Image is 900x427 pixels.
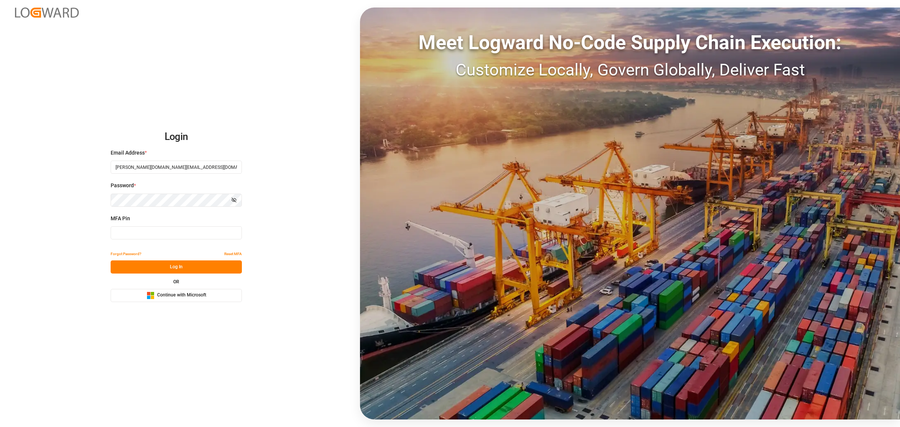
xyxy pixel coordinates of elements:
span: Continue with Microsoft [157,292,206,299]
small: OR [173,280,179,284]
span: Password [111,182,134,189]
button: Reset MFA [224,247,242,260]
div: Meet Logward No-Code Supply Chain Execution: [360,28,900,57]
button: Forgot Password? [111,247,141,260]
button: Continue with Microsoft [111,289,242,302]
span: MFA Pin [111,215,130,223]
div: Customize Locally, Govern Globally, Deliver Fast [360,57,900,82]
input: Enter your email [111,161,242,174]
h2: Login [111,125,242,149]
img: Logward_new_orange.png [15,8,79,18]
span: Email Address [111,149,145,157]
button: Log In [111,260,242,274]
